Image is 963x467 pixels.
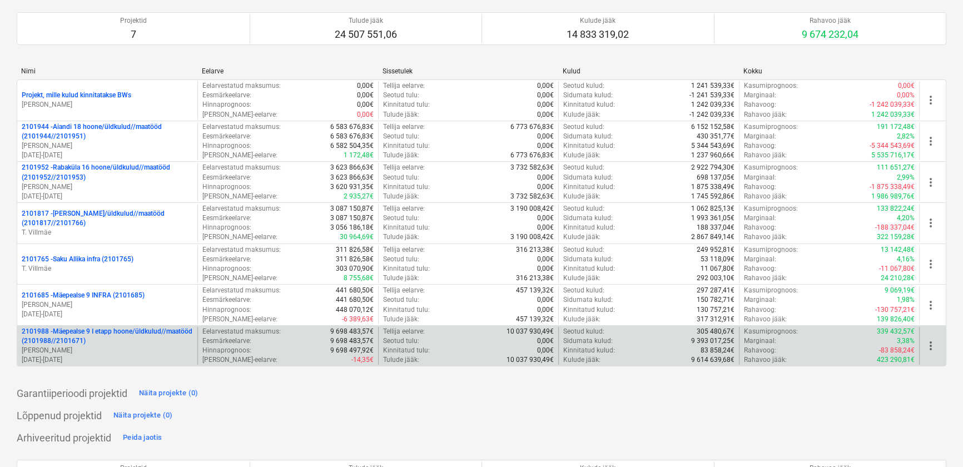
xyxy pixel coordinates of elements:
[689,91,734,100] p: -1 241 539,33€
[202,305,251,315] p: Hinnaprognoos :
[697,327,734,336] p: 305 480,67€
[202,245,281,255] p: Eelarvestatud maksumus :
[510,151,554,160] p: 6 773 676,83€
[691,81,734,91] p: 1 241 539,33€
[357,91,374,100] p: 0,00€
[877,232,915,242] p: 322 159,28€
[202,132,251,141] p: Eesmärkeelarve :
[563,204,604,213] p: Seotud kulud :
[924,135,937,148] span: more_vert
[877,327,915,336] p: 339 432,57€
[22,192,193,201] p: [DATE] - [DATE]
[383,67,554,75] div: Sissetulek
[383,173,419,182] p: Seotud tulu :
[383,91,419,100] p: Seotud tulu :
[563,122,604,132] p: Seotud kulud :
[383,223,430,232] p: Kinnitatud tulu :
[537,132,554,141] p: 0,00€
[202,163,281,172] p: Eelarvestatud maksumus :
[691,213,734,223] p: 1 993 361,05€
[691,182,734,192] p: 1 875 338,49€
[563,232,600,242] p: Kulude jääk :
[870,182,915,192] p: -1 875 338,49€
[344,274,374,283] p: 8 755,68€
[689,110,734,120] p: -1 242 039,33€
[563,163,604,172] p: Seotud kulud :
[336,264,374,274] p: 303 070,90€
[22,264,193,274] p: T. Villmäe
[330,173,374,182] p: 3 623 866,63€
[202,151,277,160] p: [PERSON_NAME]-eelarve :
[881,245,915,255] p: 13 142,48€
[22,346,193,355] p: [PERSON_NAME]
[537,100,554,110] p: 0,00€
[871,192,915,201] p: 1 986 989,76€
[202,100,251,110] p: Hinnaprognoos :
[563,255,613,264] p: Sidumata kulud :
[563,355,600,365] p: Kulude jääk :
[383,274,419,283] p: Tulude jääk :
[563,223,615,232] p: Kinnitatud kulud :
[697,295,734,305] p: 150 782,71€
[563,213,613,223] p: Sidumata kulud :
[202,110,277,120] p: [PERSON_NAME]-eelarve :
[113,409,173,422] div: Näita projekte (0)
[120,28,147,41] p: 7
[22,122,193,161] div: 2101944 -Aiandi 18 hoone/üldkulud//maatööd (2101944//2101951)[PERSON_NAME][DATE]-[DATE]
[563,173,613,182] p: Sidumata kulud :
[537,255,554,264] p: 0,00€
[563,286,604,295] p: Seotud kulud :
[344,151,374,160] p: 1 172,48€
[744,295,776,305] p: Marginaal :
[875,223,915,232] p: -188 337,04€
[336,305,374,315] p: 448 070,12€
[383,245,425,255] p: Tellija eelarve :
[383,141,430,151] p: Kinnitatud tulu :
[802,28,858,41] p: 9 674 232,04
[802,16,858,26] p: Rahavoo jääk
[744,274,787,283] p: Rahavoo jääk :
[744,91,776,100] p: Marginaal :
[537,295,554,305] p: 0,00€
[336,255,374,264] p: 311 826,58€
[383,213,419,223] p: Seotud tulu :
[567,16,629,26] p: Kulude jääk
[744,132,776,141] p: Marginaal :
[879,264,915,274] p: -11 067,80€
[563,182,615,192] p: Kinnitatud kulud :
[537,213,554,223] p: 0,00€
[330,132,374,141] p: 6 583 676,83€
[330,141,374,151] p: 6 582 504,35€
[744,173,776,182] p: Marginaal :
[563,100,615,110] p: Kinnitatud kulud :
[351,355,374,365] p: -14,35€
[563,346,615,355] p: Kinnitatud kulud :
[383,110,419,120] p: Tulude jääk :
[342,315,374,324] p: -6 389,63€
[537,305,554,315] p: 0,00€
[563,315,600,324] p: Kulude jääk :
[897,295,915,305] p: 1,98%
[383,255,419,264] p: Seotud tulu :
[691,100,734,110] p: 1 242 039,33€
[697,173,734,182] p: 698 137,05€
[22,327,193,365] div: 2101988 -Mäepealse 9 I etapp hoone/üldkulud//maatööd (2101988//2101671)[PERSON_NAME][DATE]-[DATE]
[22,291,193,319] div: 2101685 -Mäepealse 9 INFRA (2101685)[PERSON_NAME][DATE]-[DATE]
[202,327,281,336] p: Eelarvestatud maksumus :
[537,182,554,192] p: 0,00€
[563,67,734,75] div: Kulud
[870,100,915,110] p: -1 242 039,33€
[507,355,554,365] p: 10 037 930,49€
[691,232,734,242] p: 2 867 849,14€
[563,336,613,346] p: Sidumata kulud :
[537,336,554,346] p: 0,00€
[744,81,798,91] p: Kasumiprognoos :
[383,315,419,324] p: Tulude jääk :
[516,245,554,255] p: 316 213,38€
[202,295,251,305] p: Eesmärkeelarve :
[22,141,193,151] p: [PERSON_NAME]
[691,355,734,365] p: 9 614 639,68€
[701,346,734,355] p: 83 858,24€
[139,387,198,400] div: Näita projekte (0)
[22,182,193,192] p: [PERSON_NAME]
